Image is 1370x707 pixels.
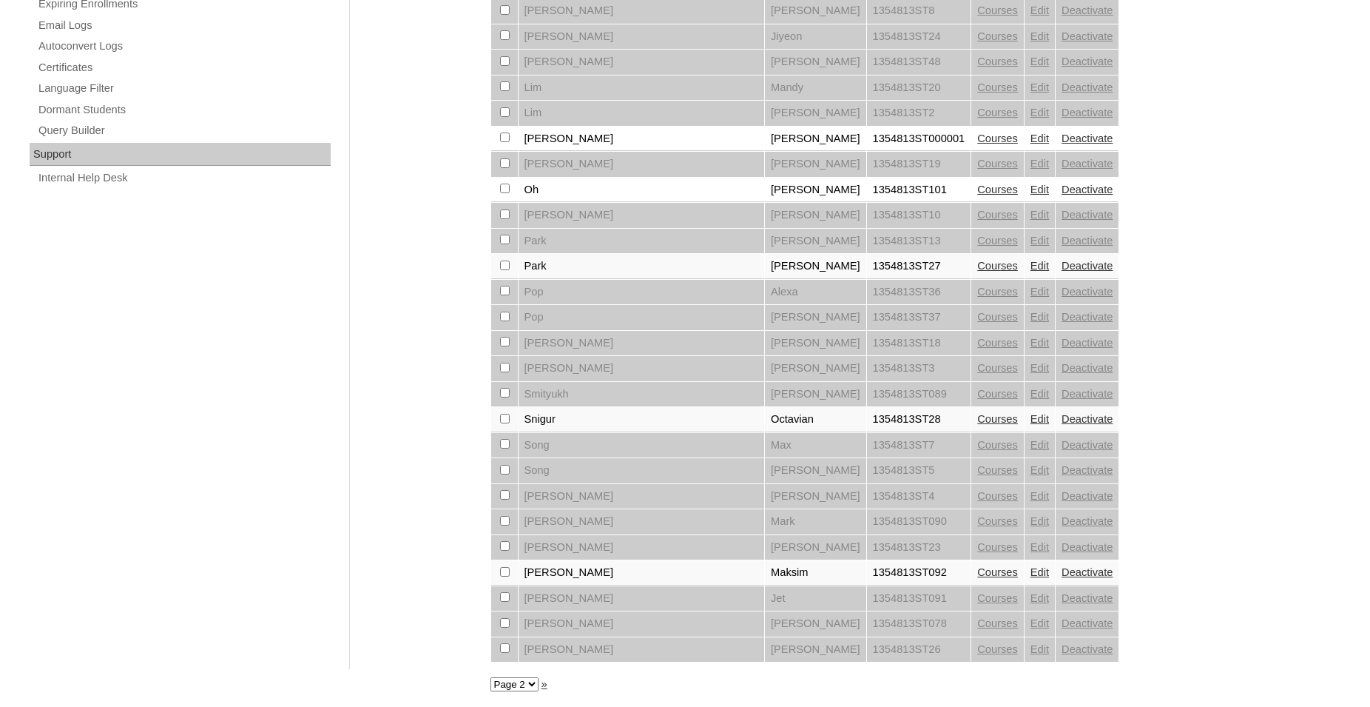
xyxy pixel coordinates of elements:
[867,535,971,560] td: 1354813ST23
[765,152,866,177] td: [PERSON_NAME]
[1062,643,1113,655] a: Deactivate
[519,152,765,177] td: [PERSON_NAME]
[867,509,971,535] td: 1354813ST090
[867,280,971,305] td: 1354813ST36
[1062,209,1113,221] a: Deactivate
[765,305,866,330] td: [PERSON_NAME]
[977,337,1018,349] a: Courses
[867,50,971,75] td: 1354813ST48
[1062,311,1113,323] a: Deactivate
[867,356,971,381] td: 1354813ST3
[1030,56,1049,67] a: Edit
[1062,4,1113,16] a: Deactivate
[765,535,866,560] td: [PERSON_NAME]
[977,490,1018,502] a: Courses
[1030,337,1049,349] a: Edit
[519,484,765,509] td: [PERSON_NAME]
[765,611,866,637] td: [PERSON_NAME]
[1030,464,1049,476] a: Edit
[1030,541,1049,553] a: Edit
[977,81,1018,93] a: Courses
[37,121,331,140] a: Query Builder
[977,592,1018,604] a: Courses
[1030,311,1049,323] a: Edit
[1062,260,1113,272] a: Deactivate
[519,280,765,305] td: Pop
[867,484,971,509] td: 1354813ST4
[1030,107,1049,118] a: Edit
[1062,541,1113,553] a: Deactivate
[519,24,765,50] td: [PERSON_NAME]
[519,433,765,458] td: Song
[519,76,765,101] td: Lim
[1062,184,1113,195] a: Deactivate
[37,37,331,56] a: Autoconvert Logs
[1030,133,1049,144] a: Edit
[1030,490,1049,502] a: Edit
[867,331,971,356] td: 1354813ST18
[519,178,765,203] td: Oh
[1030,413,1049,425] a: Edit
[765,101,866,126] td: [PERSON_NAME]
[1062,286,1113,298] a: Deactivate
[867,254,971,279] td: 1354813ST27
[867,127,971,152] td: 1354813ST000001
[977,464,1018,476] a: Courses
[977,515,1018,527] a: Courses
[977,566,1018,578] a: Courses
[977,362,1018,374] a: Courses
[1062,592,1113,604] a: Deactivate
[519,305,765,330] td: Pop
[1062,464,1113,476] a: Deactivate
[977,133,1018,144] a: Courses
[1062,337,1113,349] a: Deactivate
[765,484,866,509] td: [PERSON_NAME]
[1062,30,1113,42] a: Deactivate
[977,388,1018,400] a: Courses
[519,407,765,432] td: Snigur
[519,637,765,663] td: [PERSON_NAME]
[1030,515,1049,527] a: Edit
[1030,158,1049,170] a: Edit
[1030,617,1049,629] a: Edit
[765,229,866,254] td: [PERSON_NAME]
[519,203,765,228] td: [PERSON_NAME]
[519,254,765,279] td: Park
[1062,566,1113,578] a: Deactivate
[1062,439,1113,451] a: Deactivate
[765,76,866,101] td: Mandy
[977,158,1018,170] a: Courses
[519,560,765,586] td: [PERSON_NAME]
[977,541,1018,553] a: Courses
[1062,133,1113,144] a: Deactivate
[519,382,765,407] td: Smityukh
[867,586,971,611] td: 1354813ST091
[977,209,1018,221] a: Courses
[867,229,971,254] td: 1354813ST13
[867,637,971,663] td: 1354813ST26
[519,586,765,611] td: [PERSON_NAME]
[1062,158,1113,170] a: Deactivate
[1062,235,1113,247] a: Deactivate
[1030,388,1049,400] a: Edit
[37,169,331,187] a: Internal Help Desk
[765,280,866,305] td: Alexa
[1062,413,1113,425] a: Deactivate
[977,184,1018,195] a: Courses
[37,79,331,98] a: Language Filter
[1030,81,1049,93] a: Edit
[519,50,765,75] td: [PERSON_NAME]
[1062,617,1113,629] a: Deactivate
[765,560,866,586] td: Maksim
[519,535,765,560] td: [PERSON_NAME]
[30,143,331,167] div: Support
[977,30,1018,42] a: Courses
[1062,362,1113,374] a: Deactivate
[977,617,1018,629] a: Courses
[867,560,971,586] td: 1354813ST092
[867,458,971,483] td: 1354813ST5
[37,58,331,77] a: Certificates
[867,305,971,330] td: 1354813ST37
[765,382,866,407] td: [PERSON_NAME]
[867,611,971,637] td: 1354813ST078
